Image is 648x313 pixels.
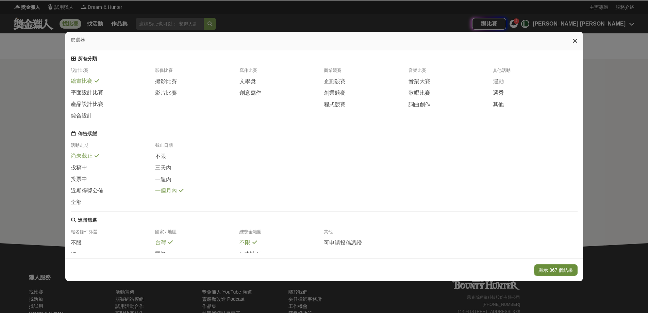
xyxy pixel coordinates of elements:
span: 國小 [71,251,82,258]
span: 不限 [239,239,250,246]
span: 攝影比賽 [155,78,177,85]
span: 創意寫作 [239,90,261,97]
div: 其他 [324,229,408,239]
span: 國際 [155,251,166,258]
div: 寫作比賽 [239,67,324,78]
span: 台灣 [155,239,166,246]
div: 總獎金範圍 [239,229,324,239]
span: 不限 [155,153,166,160]
span: 其他 [493,101,504,108]
span: 音樂大賽 [409,78,430,85]
span: 運動 [493,78,504,85]
span: 全部 [71,199,82,206]
div: 設計比賽 [71,67,155,78]
span: 企劃競賽 [324,78,346,85]
span: 近期得獎公佈 [71,187,103,194]
div: 其他活動 [493,67,577,78]
span: 詞曲創作 [409,101,430,108]
span: 投票中 [71,176,87,183]
div: 商業競賽 [324,67,408,78]
span: 可申請投稿憑證 [324,239,362,247]
span: 綜合設計 [71,112,93,120]
div: 所有分類 [78,56,97,62]
div: 佈告狀態 [78,131,97,137]
span: 5 萬以下 [239,251,260,258]
span: 歌唱比賽 [409,90,430,97]
span: 文學獎 [239,78,256,85]
span: 產品設計比賽 [71,101,103,108]
span: 不限 [71,239,82,247]
div: 國家 / 地區 [155,229,239,239]
div: 截止日期 [155,142,239,153]
div: 活動走期 [71,142,155,153]
span: 一個月內 [155,187,177,194]
div: 音樂比賽 [409,67,493,78]
span: 三天內 [155,165,171,172]
span: 平面設計比賽 [71,89,103,96]
span: 篩選器 [71,37,85,43]
span: 投稿中 [71,164,87,171]
span: 繪畫比賽 [71,78,93,85]
span: 選秀 [493,90,504,97]
span: 尚未截止 [71,153,93,160]
div: 報名條件篩選 [71,229,155,239]
div: 進階篩選 [78,217,97,223]
div: 影像比賽 [155,67,239,78]
span: 影片比賽 [155,90,177,97]
span: 創業競賽 [324,90,346,97]
span: 一週內 [155,176,171,183]
span: 程式競賽 [324,101,346,108]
